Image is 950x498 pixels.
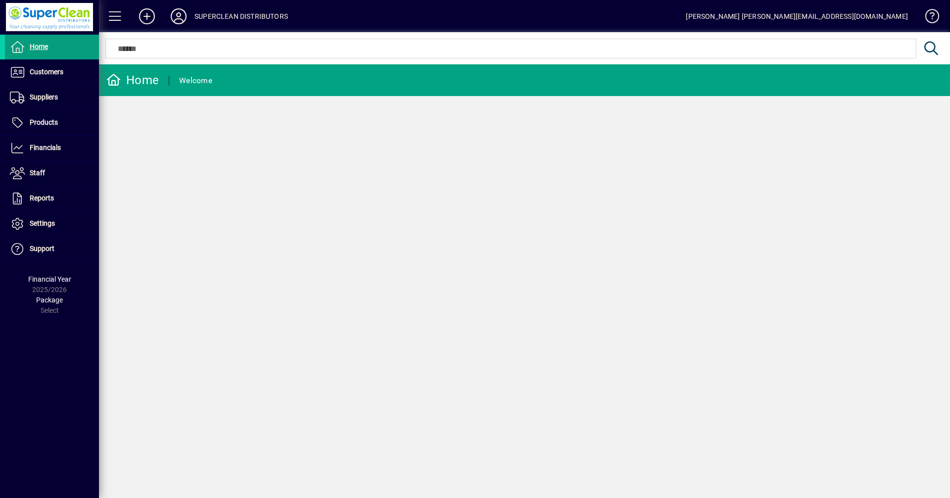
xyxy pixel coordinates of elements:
span: Financials [30,144,61,151]
div: SUPERCLEAN DISTRIBUTORS [194,8,288,24]
span: Suppliers [30,93,58,101]
button: Add [131,7,163,25]
a: Settings [5,211,99,236]
a: Suppliers [5,85,99,110]
span: Package [36,296,63,304]
span: Customers [30,68,63,76]
a: Support [5,237,99,261]
a: Products [5,110,99,135]
a: Financials [5,136,99,160]
a: Customers [5,60,99,85]
span: Financial Year [28,275,71,283]
span: Reports [30,194,54,202]
div: Home [106,72,159,88]
a: Reports [5,186,99,211]
span: Home [30,43,48,50]
a: Staff [5,161,99,186]
span: Support [30,245,54,252]
span: Staff [30,169,45,177]
span: Products [30,118,58,126]
span: Settings [30,219,55,227]
div: [PERSON_NAME] [PERSON_NAME][EMAIL_ADDRESS][DOMAIN_NAME] [686,8,908,24]
div: Welcome [179,73,212,89]
a: Knowledge Base [918,2,938,34]
button: Profile [163,7,194,25]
